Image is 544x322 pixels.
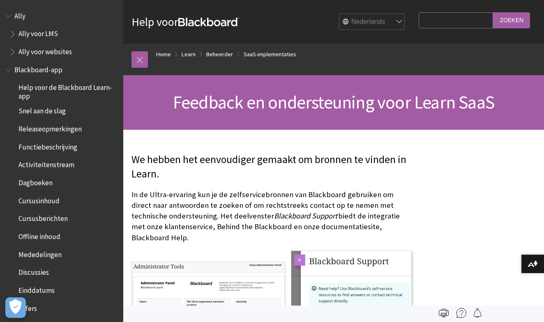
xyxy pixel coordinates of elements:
[131,14,239,29] a: Help voorBlackboard
[14,63,62,74] span: Blackboard-app
[18,212,68,223] span: Cursusberichten
[18,27,58,38] span: Ally voor LMS
[173,91,494,113] span: Feedback en ondersteuning voor Learn SaaS
[14,9,25,20] span: Ally
[5,297,26,318] button: Open Preferences
[18,158,74,169] span: Activiteitenstream
[206,49,233,60] a: Beheerder
[18,140,77,151] span: Functiebeschrijving
[156,49,171,60] a: Home
[131,189,414,243] p: In de Ultra-ervaring kun je de zelfservicebronnen van Blackboard gebruiken om direct naar antwoor...
[182,49,196,60] a: Learn
[473,308,482,318] img: Follow this page
[5,9,118,59] nav: Book outline for Anthology Ally Help
[493,12,530,28] input: Zoeken
[18,283,55,294] span: Einddatums
[456,308,466,318] img: More help
[18,266,49,277] span: Discussies
[18,122,82,133] span: Releaseopmerkingen
[274,211,337,221] span: Blackboard Support
[339,14,405,30] select: Site Language Selector
[18,230,60,241] span: Offline inhoud
[18,301,37,313] span: Cijfers
[18,81,118,100] span: Help voor de Blackboard Learn-app
[244,49,296,60] a: SaaS-implementaties
[18,104,66,115] span: Snel aan de slag
[131,152,414,182] p: We hebben het eenvoudiger gemaakt om bronnen te vinden in Learn.
[18,176,53,187] span: Dagboeken
[439,308,449,318] img: Print
[178,18,239,26] strong: Blackboard
[18,194,60,205] span: Cursusinhoud
[18,45,72,56] span: Ally voor websites
[18,248,62,259] span: Mededelingen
